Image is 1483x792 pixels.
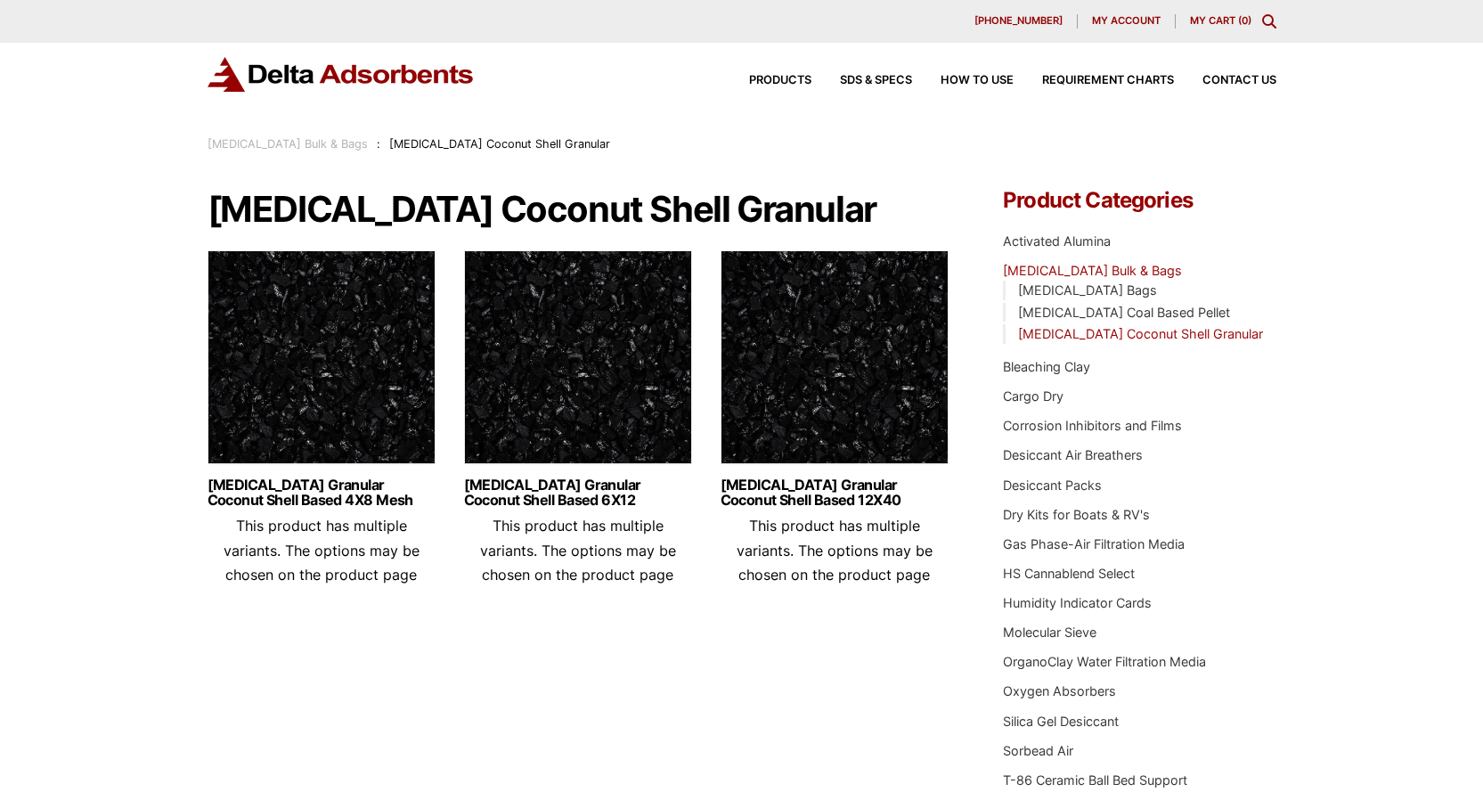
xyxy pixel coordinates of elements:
[749,75,811,86] span: Products
[960,14,1078,29] a: [PHONE_NUMBER]
[1078,14,1176,29] a: My account
[464,478,692,508] a: [MEDICAL_DATA] Granular Coconut Shell Based 6X12
[1003,418,1182,433] a: Corrosion Inhibitors and Films
[1018,282,1157,298] a: [MEDICAL_DATA] Bags
[1003,566,1135,581] a: HS Cannablend Select
[1003,190,1275,211] h4: Product Categories
[1003,359,1090,374] a: Bleaching Clay
[1242,14,1248,27] span: 0
[208,137,368,151] a: [MEDICAL_DATA] Bulk & Bags
[721,75,811,86] a: Products
[464,250,692,473] img: Activated Carbon Mesh Granular
[1174,75,1276,86] a: Contact Us
[811,75,912,86] a: SDS & SPECS
[1003,625,1096,640] a: Molecular Sieve
[1014,75,1174,86] a: Requirement Charts
[1202,75,1276,86] span: Contact Us
[208,57,475,92] img: Delta Adsorbents
[1003,714,1119,729] a: Silica Gel Desiccant
[1003,683,1116,698] a: Oxygen Absorbers
[208,190,950,229] h1: [MEDICAL_DATA] Coconut Shell Granular
[1018,305,1230,320] a: [MEDICAL_DATA] Coal Based Pellet
[1190,14,1251,27] a: My Cart (0)
[1018,326,1263,341] a: [MEDICAL_DATA] Coconut Shell Granular
[974,16,1063,26] span: [PHONE_NUMBER]
[941,75,1014,86] span: How to Use
[1262,14,1276,29] div: Toggle Modal Content
[389,137,610,151] span: [MEDICAL_DATA] Coconut Shell Granular
[1003,772,1187,788] a: T-86 Ceramic Ball Bed Support
[1003,447,1143,462] a: Desiccant Air Breathers
[840,75,912,86] span: SDS & SPECS
[1003,478,1102,493] a: Desiccant Packs
[1003,388,1063,404] a: Cargo Dry
[224,517,420,583] span: This product has multiple variants. The options may be chosen on the product page
[1003,233,1111,249] a: Activated Alumina
[480,517,676,583] span: This product has multiple variants. The options may be chosen on the product page
[1042,75,1174,86] span: Requirement Charts
[1003,595,1152,610] a: Humidity Indicator Cards
[208,250,436,473] img: Activated Carbon Mesh Granular
[1003,536,1185,551] a: Gas Phase-Air Filtration Media
[1092,16,1161,26] span: My account
[1003,743,1073,758] a: Sorbead Air
[1003,263,1182,278] a: [MEDICAL_DATA] Bulk & Bags
[912,75,1014,86] a: How to Use
[721,250,949,473] img: Activated Carbon Mesh Granular
[721,478,949,508] a: [MEDICAL_DATA] Granular Coconut Shell Based 12X40
[208,478,436,508] a: [MEDICAL_DATA] Granular Coconut Shell Based 4X8 Mesh
[1003,507,1150,522] a: Dry Kits for Boats & RV's
[737,517,933,583] span: This product has multiple variants. The options may be chosen on the product page
[377,137,380,151] span: :
[1003,654,1206,669] a: OrganoClay Water Filtration Media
